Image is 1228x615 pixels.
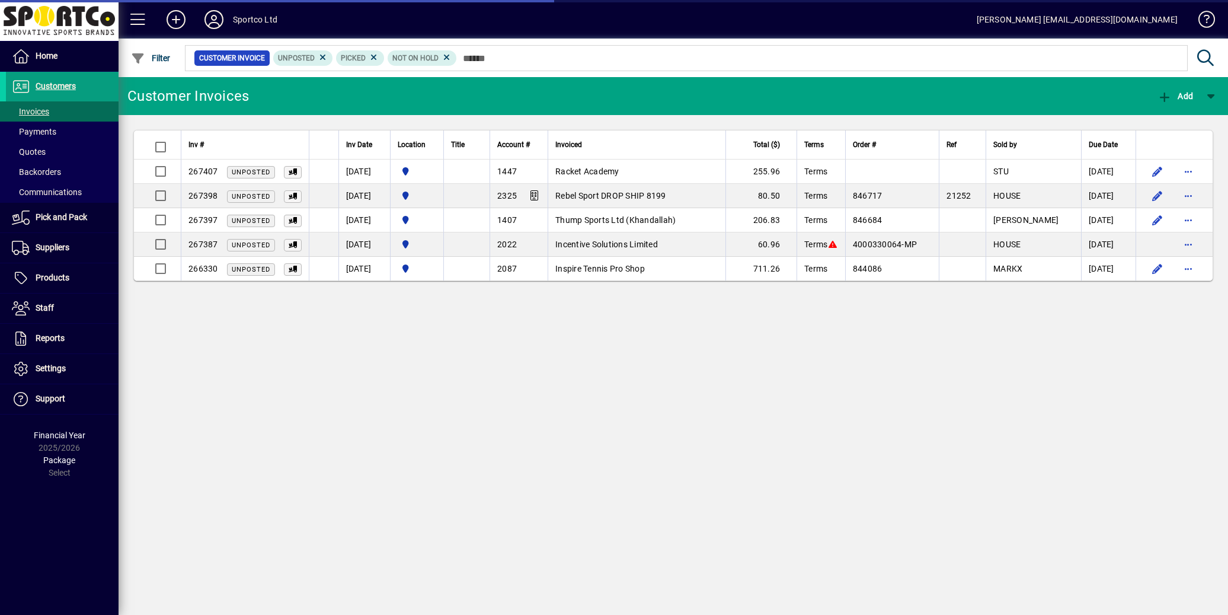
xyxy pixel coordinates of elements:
[993,138,1074,151] div: Sold by
[341,54,366,62] span: Picked
[555,191,666,200] span: Rebel Sport DROP SHIP 8199
[555,138,582,151] span: Invoiced
[232,241,270,249] span: Unposted
[6,42,119,71] a: Home
[1148,259,1167,278] button: Edit
[1081,232,1136,257] td: [DATE]
[1179,186,1198,205] button: More options
[1089,138,1128,151] div: Due Date
[12,127,56,136] span: Payments
[388,50,457,66] mat-chip: Hold Status: Not On Hold
[853,215,882,225] span: 846684
[195,9,233,30] button: Profile
[946,138,957,151] span: Ref
[977,10,1178,29] div: [PERSON_NAME] [EMAIL_ADDRESS][DOMAIN_NAME]
[273,50,333,66] mat-chip: Customer Invoice Status: Unposted
[36,273,69,282] span: Products
[993,215,1058,225] span: [PERSON_NAME]
[853,240,917,249] span: 4000330064-MP
[993,240,1021,249] span: HOUSE
[555,138,718,151] div: Invoiced
[398,189,436,202] span: Sportco Ltd Warehouse
[853,191,882,200] span: 846717
[497,138,541,151] div: Account #
[12,187,82,197] span: Communications
[36,303,54,313] span: Staff
[946,191,971,200] span: 21252
[1081,208,1136,232] td: [DATE]
[6,122,119,142] a: Payments
[1179,259,1198,278] button: More options
[1155,85,1196,107] button: Add
[128,47,174,69] button: Filter
[804,138,824,151] span: Terms
[804,191,827,200] span: Terms
[34,431,85,440] span: Financial Year
[555,215,676,225] span: Thump Sports Ltd (Khandallah)
[1179,235,1198,254] button: More options
[36,394,65,403] span: Support
[946,138,978,151] div: Ref
[6,354,119,384] a: Settings
[497,191,517,200] span: 2325
[346,138,383,151] div: Inv Date
[232,193,270,200] span: Unposted
[338,160,390,184] td: [DATE]
[232,266,270,273] span: Unposted
[1081,257,1136,281] td: [DATE]
[993,264,1022,273] span: MARKX
[725,208,797,232] td: 206.83
[1081,160,1136,184] td: [DATE]
[6,162,119,182] a: Backorders
[555,264,645,273] span: Inspire Tennis Pro Shop
[733,138,791,151] div: Total ($)
[6,101,119,122] a: Invoices
[804,264,827,273] span: Terms
[6,324,119,353] a: Reports
[338,184,390,208] td: [DATE]
[398,138,436,151] div: Location
[853,264,882,273] span: 844086
[232,168,270,176] span: Unposted
[555,240,658,249] span: Incentive Solutions Limited
[451,138,465,151] span: Title
[993,138,1017,151] span: Sold by
[555,167,619,176] span: Racket Academy
[398,214,436,227] span: Sportco Ltd Warehouse
[232,217,270,225] span: Unposted
[43,455,75,465] span: Package
[1179,162,1198,181] button: More options
[233,10,277,29] div: Sportco Ltd
[188,138,302,151] div: Inv #
[188,167,218,176] span: 267407
[12,147,46,157] span: Quotes
[36,81,76,91] span: Customers
[804,167,827,176] span: Terms
[188,191,218,200] span: 267398
[36,243,69,252] span: Suppliers
[188,215,218,225] span: 267397
[398,262,436,275] span: Sportco Ltd Warehouse
[753,138,780,151] span: Total ($)
[127,87,249,106] div: Customer Invoices
[36,212,87,222] span: Pick and Pack
[993,167,1009,176] span: STU
[725,160,797,184] td: 255.96
[278,54,315,62] span: Unposted
[6,182,119,202] a: Communications
[451,138,483,151] div: Title
[6,263,119,293] a: Products
[1148,186,1167,205] button: Edit
[497,264,517,273] span: 2087
[36,51,57,60] span: Home
[804,240,827,249] span: Terms
[338,208,390,232] td: [DATE]
[392,54,439,62] span: Not On Hold
[853,138,876,151] span: Order #
[188,264,218,273] span: 266330
[1148,162,1167,181] button: Edit
[336,50,384,66] mat-chip: Picking Status: Picked
[157,9,195,30] button: Add
[725,257,797,281] td: 711.26
[725,232,797,257] td: 60.96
